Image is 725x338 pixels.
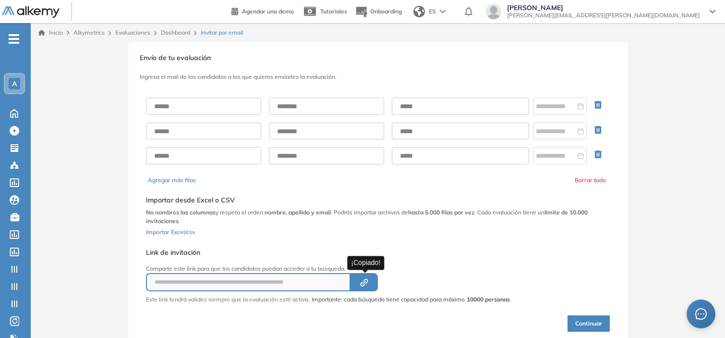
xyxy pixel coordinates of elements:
[413,6,425,17] img: world
[38,28,63,37] a: Inicio
[146,196,610,204] h5: Importar desde Excel o CSV
[146,264,510,273] p: Comparte este link para que los candidatos puedan acceder a tu búsqueda.
[507,4,700,12] span: [PERSON_NAME]
[140,74,616,80] h3: Ingresa el mail de los candidatos a los que quieres enviarles la evaluación.
[355,1,402,22] button: Onboarding
[146,228,195,236] span: Importar Excel/csv
[146,209,588,225] b: límite de 10.000 invitaciones
[347,256,384,270] div: ¡Copiado!
[161,29,190,36] a: Dashboard
[146,209,216,216] b: No nombres las columnas
[73,29,105,36] span: Alkymetrics
[429,7,436,16] span: ES
[440,10,446,13] img: arrow
[115,29,150,36] a: Evaluaciones
[242,8,294,15] span: Agendar una demo
[320,8,347,15] span: Tutoriales
[12,80,17,88] span: A
[146,295,310,304] p: Este link tendrá validez siempre que la evaluación esté activa.
[312,295,510,304] span: Importante: cada búsqueda tiene capacidad para máximo
[467,296,510,303] strong: 10000 personas
[146,249,510,257] h5: Link de invitación
[148,176,196,185] button: Agregar más filas
[201,28,243,37] span: Invitar por email
[231,5,294,16] a: Agendar una demo
[370,8,402,15] span: Onboarding
[265,209,331,216] b: nombre, apellido y email
[568,315,610,332] button: Continuar
[146,208,610,225] p: y respeta el orden: . Podrás importar archivos de . Cada evaluación tiene un .
[2,6,60,18] img: Logo
[695,308,707,320] span: message
[408,209,474,216] b: hasta 5.000 filas por vez
[146,225,195,237] button: Importar Excel/csv
[9,38,19,40] i: -
[507,12,700,19] span: [PERSON_NAME][EMAIL_ADDRESS][PERSON_NAME][DOMAIN_NAME]
[575,176,606,185] button: Borrar todo
[140,54,616,62] h3: Envío de tu evaluación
